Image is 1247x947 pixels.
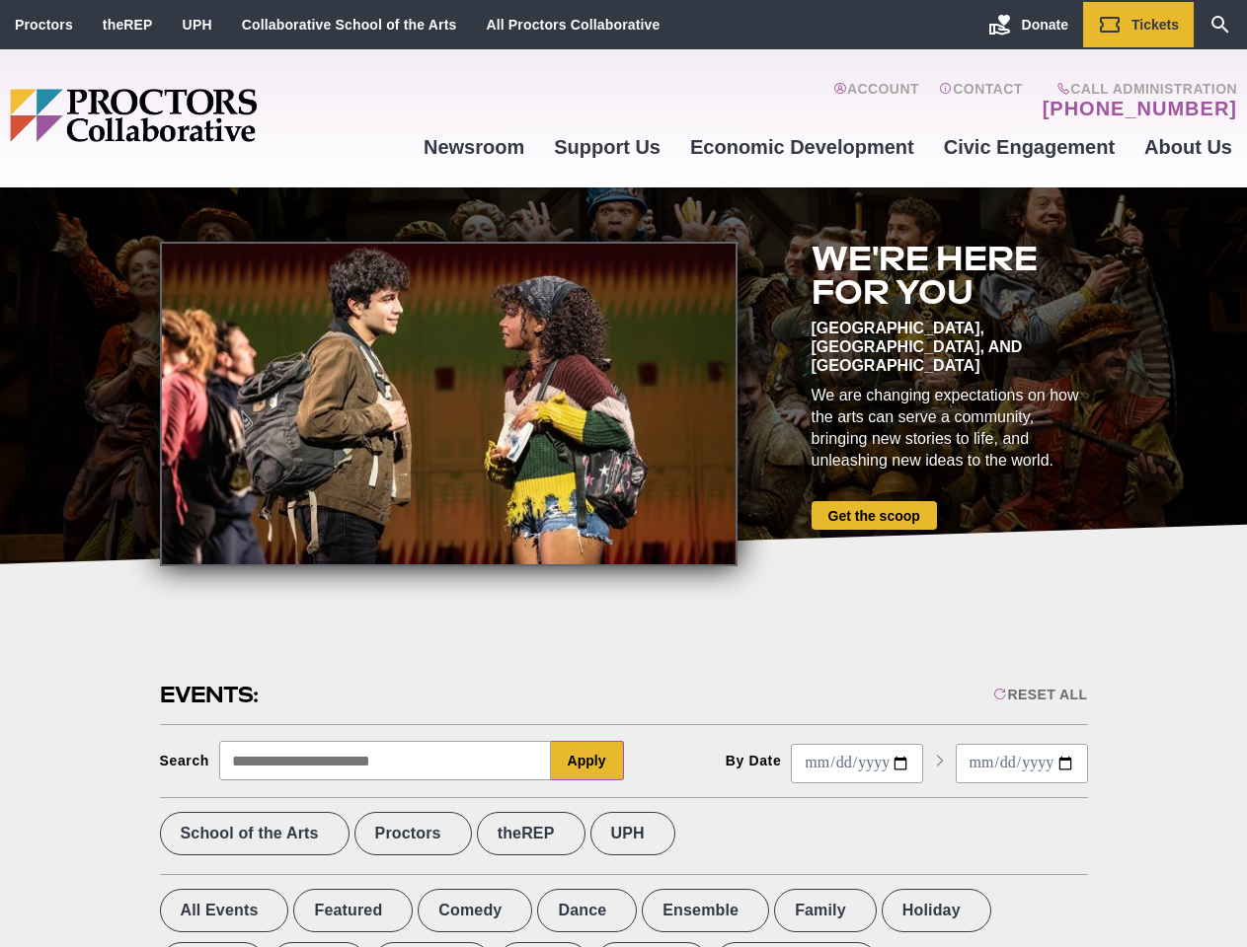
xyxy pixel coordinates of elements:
label: Ensemble [642,889,769,932]
a: Collaborative School of the Arts [242,17,457,33]
button: Apply [551,741,624,780]
label: School of the Arts [160,812,350,855]
a: Tickets [1083,2,1194,47]
a: Contact [939,81,1023,120]
div: By Date [726,753,782,768]
label: All Events [160,889,289,932]
a: Donate [974,2,1083,47]
label: Family [774,889,877,932]
a: Proctors [15,17,73,33]
a: Civic Engagement [929,120,1130,174]
label: Proctors [354,812,472,855]
label: Featured [293,889,413,932]
a: About Us [1130,120,1247,174]
h2: Events: [160,680,262,710]
label: UPH [590,812,675,855]
a: theREP [103,17,153,33]
span: Call Administration [1037,81,1237,97]
label: Holiday [882,889,991,932]
span: Tickets [1131,17,1179,33]
a: Support Us [539,120,675,174]
a: Get the scoop [812,501,937,530]
label: theREP [477,812,585,855]
div: We are changing expectations on how the arts can serve a community, bringing new stories to life,... [812,385,1088,472]
a: Newsroom [409,120,539,174]
span: Donate [1022,17,1068,33]
a: All Proctors Collaborative [486,17,660,33]
a: Account [833,81,919,120]
label: Comedy [418,889,532,932]
a: Economic Development [675,120,929,174]
a: Search [1194,2,1247,47]
img: Proctors logo [10,89,409,142]
div: Reset All [993,687,1087,702]
h2: We're here for you [812,242,1088,309]
div: [GEOGRAPHIC_DATA], [GEOGRAPHIC_DATA], and [GEOGRAPHIC_DATA] [812,319,1088,375]
div: Search [160,753,210,768]
label: Dance [537,889,637,932]
a: UPH [183,17,212,33]
a: [PHONE_NUMBER] [1043,97,1237,120]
